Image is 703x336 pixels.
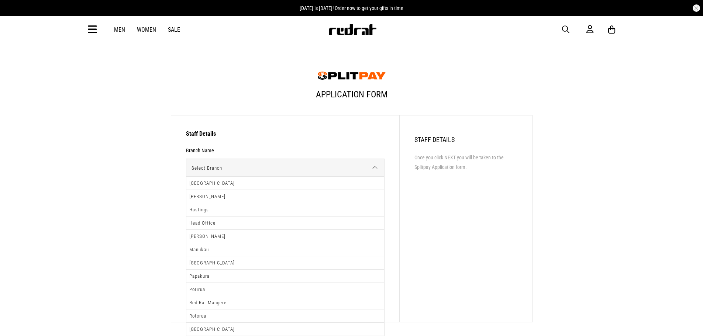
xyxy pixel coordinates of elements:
[186,283,384,296] li: Porirua
[171,83,533,111] h1: Application Form
[414,136,517,143] h2: Staff Details
[114,26,125,33] a: Men
[328,24,377,35] img: Redrat logo
[186,296,384,309] li: Red Rat Mangere
[300,5,403,11] span: [DATE] is [DATE]! Order now to get your gifts in time
[186,177,384,190] li: [GEOGRAPHIC_DATA]
[186,217,384,230] li: Head Office
[186,190,384,203] li: [PERSON_NAME]
[137,26,156,33] a: Women
[186,203,384,217] li: Hastings
[186,323,384,336] li: [GEOGRAPHIC_DATA]
[186,230,384,243] li: [PERSON_NAME]
[186,148,214,153] h3: Branch Name
[414,153,517,172] li: Once you click NEXT you will be taken to the Splitpay Application form.
[186,309,384,323] li: Rotorua
[186,159,379,177] span: Select Branch
[186,270,384,283] li: Papakura
[186,256,384,270] li: [GEOGRAPHIC_DATA]
[168,26,180,33] a: Sale
[186,130,385,142] h3: Staff Details
[186,243,384,256] li: Manukau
